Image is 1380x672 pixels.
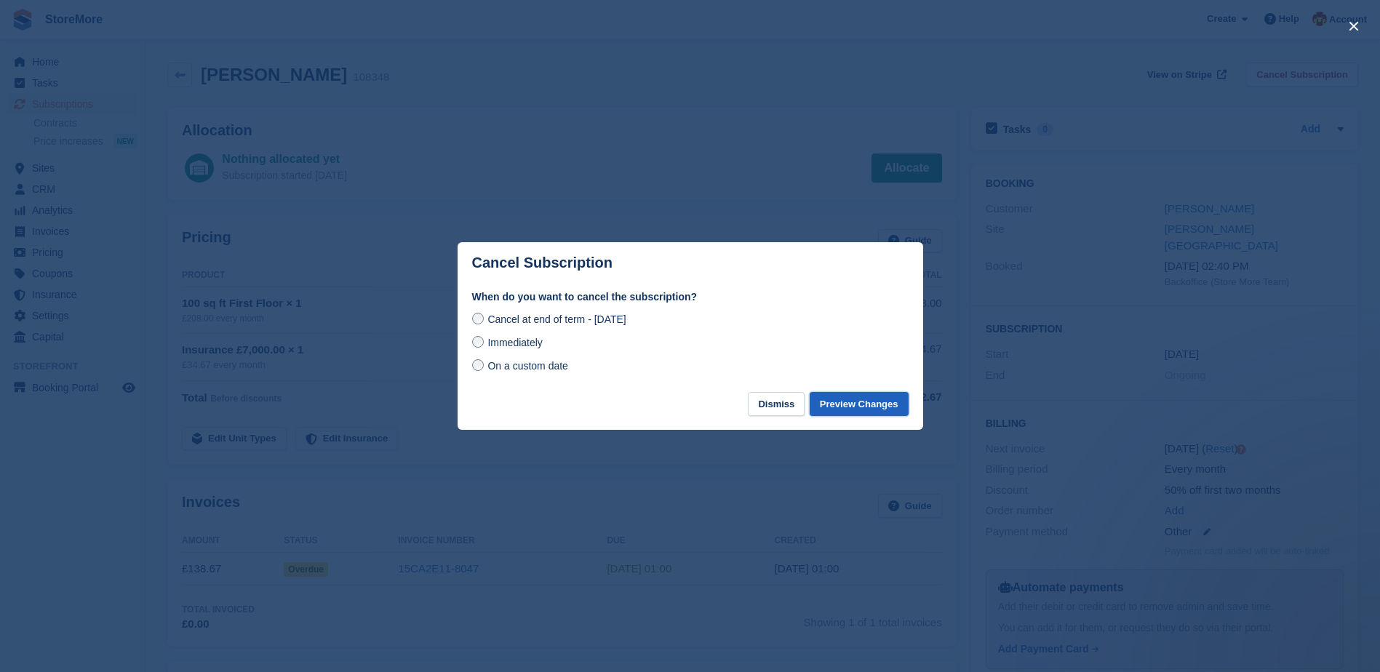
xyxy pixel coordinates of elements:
span: Immediately [487,337,542,348]
span: Cancel at end of term - [DATE] [487,313,626,325]
button: Dismiss [748,392,805,416]
button: close [1342,15,1365,38]
input: Immediately [472,336,484,348]
input: Cancel at end of term - [DATE] [472,313,484,324]
p: Cancel Subscription [472,255,613,271]
label: When do you want to cancel the subscription? [472,289,909,305]
span: On a custom date [487,360,568,372]
button: Preview Changes [810,392,909,416]
input: On a custom date [472,359,484,371]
